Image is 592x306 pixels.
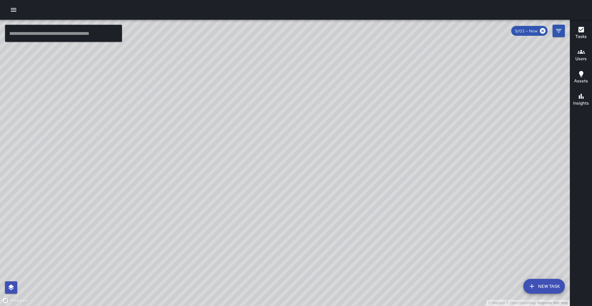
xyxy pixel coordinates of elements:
button: Insights [570,89,592,111]
h6: Tasks [575,33,587,40]
span: 9/03 — Now [511,28,541,34]
h6: Users [575,56,587,62]
button: Filters [553,25,565,37]
div: 9/03 — Now [511,26,548,36]
button: New Task [523,279,565,294]
h6: Insights [573,100,589,107]
button: Tasks [570,22,592,44]
button: Assets [570,67,592,89]
h6: Assets [574,78,588,85]
button: Users [570,44,592,67]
